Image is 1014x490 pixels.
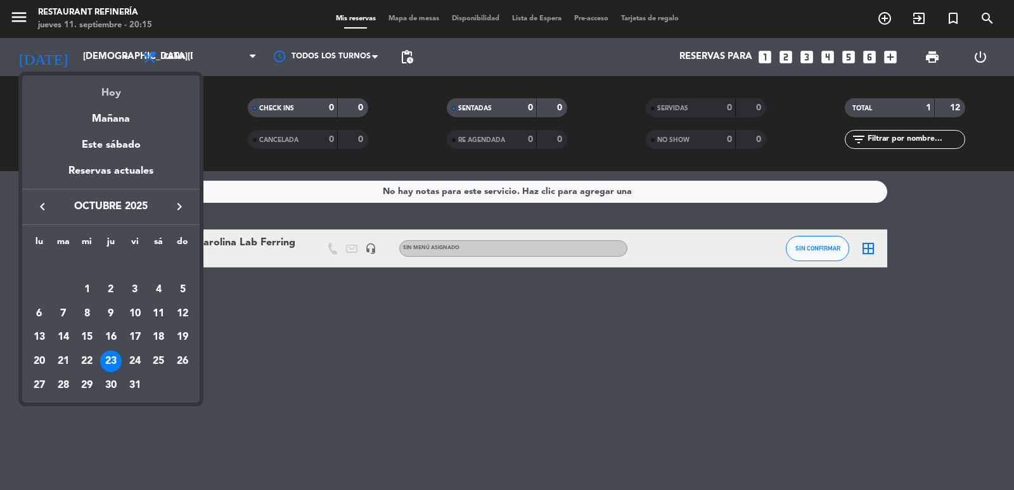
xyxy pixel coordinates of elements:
[100,303,122,325] div: 9
[123,325,147,349] td: 17 de octubre de 2025
[51,325,75,349] td: 14 de octubre de 2025
[76,326,98,348] div: 15
[168,198,191,215] button: keyboard_arrow_right
[22,101,200,127] div: Mañana
[123,373,147,397] td: 31 de octubre de 2025
[75,302,99,326] td: 8 de octubre de 2025
[170,302,195,326] td: 12 de octubre de 2025
[76,351,98,372] div: 22
[51,349,75,373] td: 21 de octubre de 2025
[124,279,146,300] div: 3
[100,375,122,396] div: 30
[170,349,195,373] td: 26 de octubre de 2025
[147,325,171,349] td: 18 de octubre de 2025
[123,235,147,254] th: viernes
[99,325,123,349] td: 16 de octubre de 2025
[27,302,51,326] td: 6 de octubre de 2025
[99,373,123,397] td: 30 de octubre de 2025
[147,302,171,326] td: 11 de octubre de 2025
[124,326,146,348] div: 17
[123,278,147,302] td: 3 de octubre de 2025
[27,235,51,254] th: lunes
[53,375,74,396] div: 28
[27,373,51,397] td: 27 de octubre de 2025
[100,351,122,372] div: 23
[170,278,195,302] td: 5 de octubre de 2025
[170,325,195,349] td: 19 de octubre de 2025
[147,278,171,302] td: 4 de octubre de 2025
[22,163,200,189] div: Reservas actuales
[123,302,147,326] td: 10 de octubre de 2025
[172,279,193,300] div: 5
[51,235,75,254] th: martes
[148,303,169,325] div: 11
[75,325,99,349] td: 15 de octubre de 2025
[35,199,50,214] i: keyboard_arrow_left
[29,375,50,396] div: 27
[76,375,98,396] div: 29
[99,278,123,302] td: 2 de octubre de 2025
[124,303,146,325] div: 10
[22,127,200,163] div: Este sábado
[27,325,51,349] td: 13 de octubre de 2025
[54,198,168,215] span: octubre 2025
[172,303,193,325] div: 12
[27,349,51,373] td: 20 de octubre de 2025
[123,349,147,373] td: 24 de octubre de 2025
[170,235,195,254] th: domingo
[172,326,193,348] div: 19
[100,279,122,300] div: 2
[53,303,74,325] div: 7
[99,235,123,254] th: jueves
[53,351,74,372] div: 21
[147,235,171,254] th: sábado
[148,279,169,300] div: 4
[100,326,122,348] div: 16
[172,351,193,372] div: 26
[22,75,200,101] div: Hoy
[124,351,146,372] div: 24
[147,349,171,373] td: 25 de octubre de 2025
[172,199,187,214] i: keyboard_arrow_right
[148,326,169,348] div: 18
[99,349,123,373] td: 23 de octubre de 2025
[75,235,99,254] th: miércoles
[51,302,75,326] td: 7 de octubre de 2025
[99,302,123,326] td: 9 de octubre de 2025
[53,326,74,348] div: 14
[75,349,99,373] td: 22 de octubre de 2025
[75,278,99,302] td: 1 de octubre de 2025
[29,303,50,325] div: 6
[31,198,54,215] button: keyboard_arrow_left
[76,279,98,300] div: 1
[124,375,146,396] div: 31
[51,373,75,397] td: 28 de octubre de 2025
[27,254,195,278] td: OCT.
[29,351,50,372] div: 20
[148,351,169,372] div: 25
[76,303,98,325] div: 8
[29,326,50,348] div: 13
[75,373,99,397] td: 29 de octubre de 2025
